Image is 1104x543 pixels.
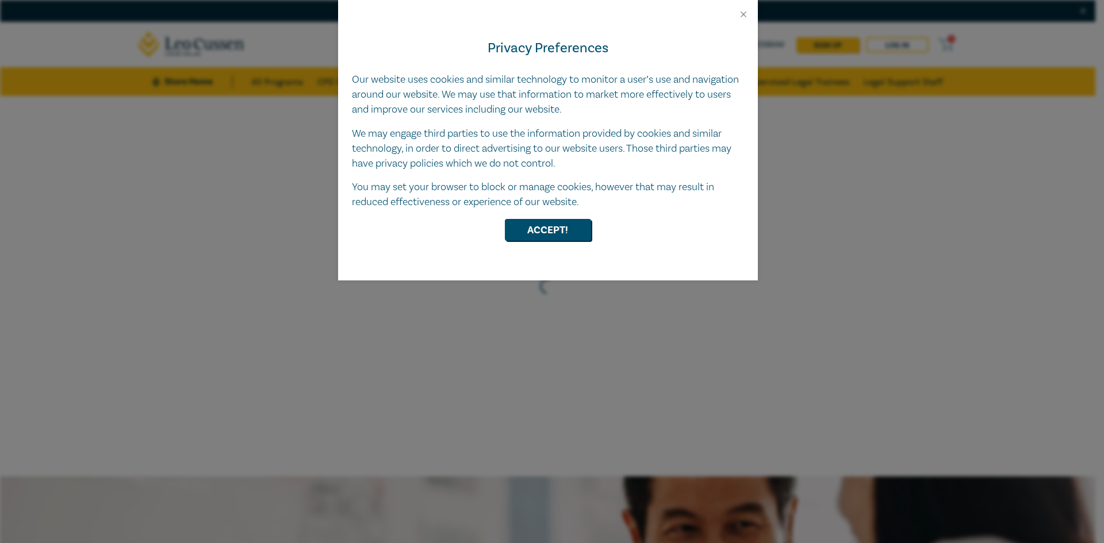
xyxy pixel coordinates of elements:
p: We may engage third parties to use the information provided by cookies and similar technology, in... [352,126,744,171]
button: Close [738,9,749,20]
h4: Privacy Preferences [352,38,744,59]
p: Our website uses cookies and similar technology to monitor a user’s use and navigation around our... [352,72,744,117]
p: You may set your browser to block or manage cookies, however that may result in reduced effective... [352,180,744,210]
button: Accept! [505,219,591,241]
